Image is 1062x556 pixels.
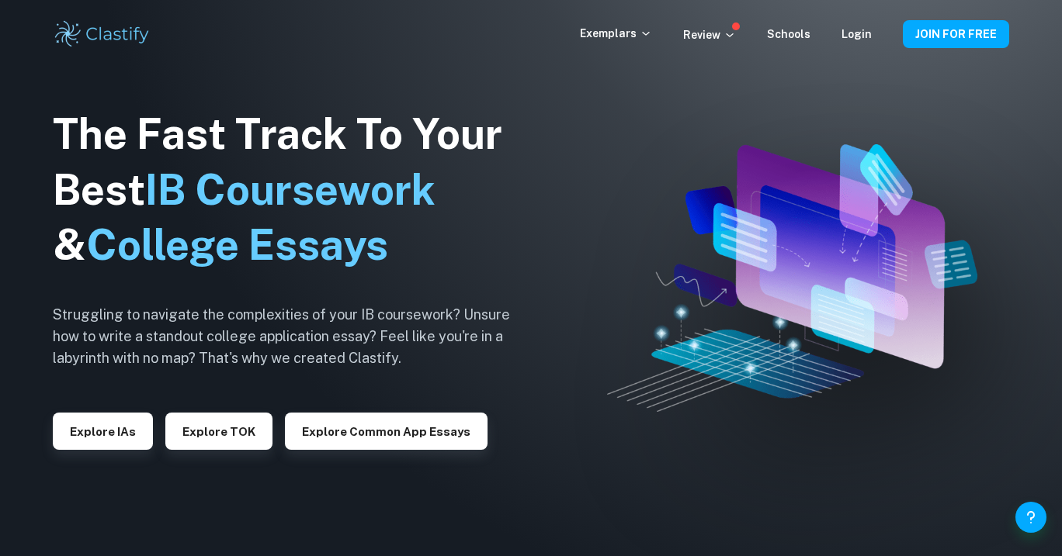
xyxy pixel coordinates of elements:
[903,20,1009,48] button: JOIN FOR FREE
[145,165,436,214] span: IB Coursework
[165,413,272,450] button: Explore TOK
[285,423,488,438] a: Explore Common App essays
[683,26,736,43] p: Review
[767,28,810,40] a: Schools
[86,220,388,269] span: College Essays
[53,304,534,369] h6: Struggling to navigate the complexities of your IB coursework? Unsure how to write a standout col...
[53,106,534,274] h1: The Fast Track To Your Best &
[53,423,153,438] a: Explore IAs
[607,144,977,411] img: Clastify hero
[1015,502,1046,533] button: Help and Feedback
[842,28,872,40] a: Login
[285,413,488,450] button: Explore Common App essays
[580,25,652,42] p: Exemplars
[165,423,272,438] a: Explore TOK
[53,413,153,450] button: Explore IAs
[53,19,151,50] img: Clastify logo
